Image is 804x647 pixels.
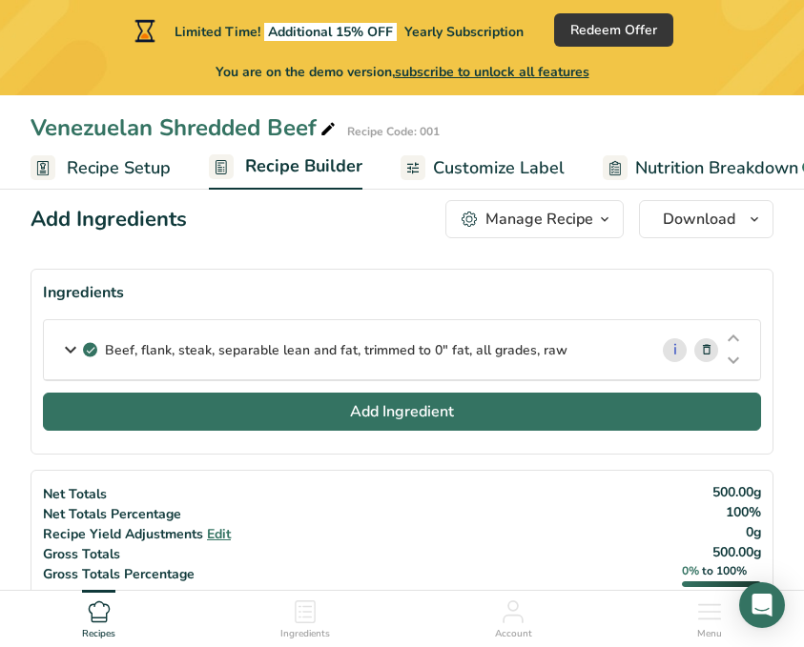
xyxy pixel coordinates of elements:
[43,281,761,304] div: Ingredients
[264,23,397,41] span: Additional 15% OFF
[401,147,565,190] a: Customize Label
[570,20,657,40] span: Redeem Offer
[44,320,760,380] div: Beef, flank, steak, separable lean and fat, trimmed to 0" fat, all grades, raw i
[43,393,761,431] button: Add Ingredient
[82,627,115,641] span: Recipes
[43,525,203,543] span: Recipe Yield Adjustments
[43,565,195,583] span: Gross Totals Percentage
[485,208,593,231] div: Manage Recipe
[433,155,565,181] span: Customize Label
[82,591,115,642] a: Recipes
[712,543,761,561] span: 500.00g
[280,627,330,641] span: Ingredients
[495,591,532,642] a: Account
[404,23,524,41] span: Yearly Subscription
[31,204,187,235] div: Add Ingredients
[639,200,773,238] button: Download
[43,505,181,523] span: Net Totals Percentage
[216,62,589,82] span: You are on the demo version,
[209,145,362,191] a: Recipe Builder
[445,200,624,238] button: Manage Recipe
[245,153,362,179] span: Recipe Builder
[495,627,532,641] span: Account
[207,525,231,543] span: Edit
[350,400,454,423] span: Add Ingredient
[554,13,673,47] button: Redeem Offer
[105,340,567,360] p: Beef, flank, steak, separable lean and fat, trimmed to 0" fat, all grades, raw
[347,123,440,140] div: Recipe Code: 001
[43,485,107,503] span: Net Totals
[712,483,761,501] span: 500.00g
[31,111,340,145] div: Venezuelan Shredded Beef
[395,63,589,81] span: subscribe to unlock all features
[131,19,524,42] div: Limited Time!
[726,503,761,521] span: 100%
[663,208,735,231] span: Download
[43,545,120,563] span: Gross Totals
[697,627,722,641] span: Menu
[67,155,171,181] span: Recipe Setup
[663,338,687,362] a: i
[739,582,785,628] div: Open Intercom Messenger
[31,147,171,190] a: Recipe Setup
[635,155,798,181] span: Nutrition Breakdown
[682,563,699,578] span: 0%
[280,591,330,642] a: Ingredients
[702,563,747,578] span: to 100%
[746,523,761,541] span: 0g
